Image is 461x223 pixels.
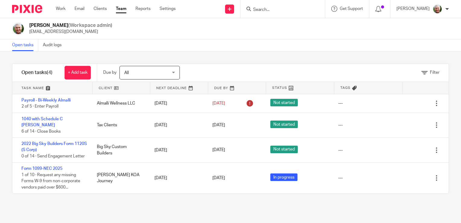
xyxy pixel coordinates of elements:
[91,97,149,109] div: Almalli Wellness LLC
[47,70,52,75] span: (4)
[21,117,63,127] a: 1040 with Schedule C [PERSON_NAME]
[396,6,430,12] p: [PERSON_NAME]
[91,119,149,131] div: Tax Clients
[21,166,62,171] a: Form 1099-NEC 2025
[160,6,176,12] a: Settings
[12,39,38,51] a: Open tasks
[116,6,126,12] a: Team
[12,22,25,35] img: kim_profile.jpg
[270,121,298,128] span: Not started
[148,97,206,109] div: [DATE]
[212,176,225,180] span: [DATE]
[212,101,225,105] span: [DATE]
[91,169,149,187] div: [PERSON_NAME] KOA Journey
[91,141,149,159] div: Big Sky Custom Builders
[21,173,80,189] span: 1 of 10 · Request any missing Forms W-9 from non-corporate vendors paid over $600...
[21,105,59,109] span: 2 of 5 · Enter Payroll
[75,6,84,12] a: Email
[21,69,52,76] h1: Open tasks
[340,7,363,11] span: Get Support
[272,85,287,90] span: Status
[433,4,442,14] img: kim_profile.jpg
[270,146,298,153] span: Not started
[338,122,343,128] div: ---
[148,172,206,184] div: [DATE]
[21,98,71,102] a: Payroll - Bi-Weekly Almalli
[338,147,343,153] div: ---
[124,71,129,75] span: All
[103,69,116,76] p: Due by
[338,175,343,181] div: ---
[430,70,440,75] span: Filter
[29,22,112,29] h2: [PERSON_NAME]
[65,66,91,79] a: + Add task
[68,23,112,28] span: (Workspace admin)
[21,154,85,158] span: 0 of 14 · Send Engagement Letter
[21,142,87,152] a: 2022 Big Sky Builders Form 1120S (S Corp)
[12,5,42,13] img: Pixie
[253,7,307,13] input: Search
[340,85,351,90] span: Tags
[270,173,297,181] span: In progress
[94,6,107,12] a: Clients
[135,6,151,12] a: Reports
[21,129,61,134] span: 6 of 14 · Close Books
[43,39,66,51] a: Audit logs
[148,144,206,156] div: [DATE]
[148,119,206,131] div: [DATE]
[338,100,343,106] div: ---
[56,6,65,12] a: Work
[212,148,225,152] span: [DATE]
[29,29,112,35] p: [EMAIL_ADDRESS][DOMAIN_NAME]
[270,99,298,106] span: Not started
[212,123,225,127] span: [DATE]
